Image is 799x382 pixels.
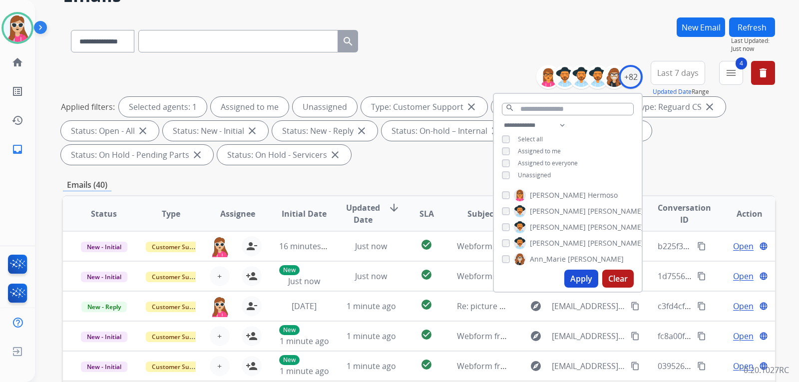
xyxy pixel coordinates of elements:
[388,202,400,214] mat-icon: arrow_downward
[355,271,387,282] span: Just now
[191,149,203,161] mat-icon: close
[626,97,726,117] div: Type: Reguard CS
[280,366,329,377] span: 1 minute ago
[146,242,211,252] span: Customer Support
[81,272,127,282] span: New - Initial
[346,202,380,226] span: Updated Date
[146,272,211,282] span: Customer Support
[657,71,699,75] span: Last 7 days
[518,159,578,167] span: Assigned to everyone
[530,238,586,248] span: [PERSON_NAME]
[457,241,683,252] span: Webform from [EMAIL_ADDRESS][DOMAIN_NAME] on [DATE]
[81,332,127,342] span: New - Initial
[420,299,432,311] mat-icon: check_circle
[518,147,561,155] span: Assigned to me
[420,269,432,281] mat-icon: check_circle
[246,330,258,342] mat-icon: person_add
[347,331,396,342] span: 1 minute ago
[210,236,230,257] img: agent-avatar
[552,300,625,312] span: [EMAIL_ADDRESS][DOMAIN_NAME]
[491,97,622,117] div: Type: Shipping Protection
[81,362,127,372] span: New - Initial
[518,171,551,179] span: Unassigned
[631,302,640,311] mat-icon: content_copy
[733,330,754,342] span: Open
[653,88,692,96] button: Updated Date
[272,121,378,141] div: Status: New - Reply
[91,208,117,220] span: Status
[530,300,542,312] mat-icon: explore
[420,359,432,371] mat-icon: check_circle
[588,190,618,200] span: Hermoso
[11,143,23,155] mat-icon: inbox
[489,125,501,137] mat-icon: close
[246,300,258,312] mat-icon: person_remove
[356,125,368,137] mat-icon: close
[677,17,725,37] button: New Email
[246,270,258,282] mat-icon: person_add
[217,270,222,282] span: +
[279,325,300,335] p: New
[210,326,230,346] button: +
[530,190,586,200] span: [PERSON_NAME]
[210,296,230,317] img: agent-avatar
[719,61,743,85] button: 4
[211,97,289,117] div: Assigned to me
[651,61,705,85] button: Last 7 days
[146,302,211,312] span: Customer Support
[588,222,644,232] span: [PERSON_NAME]
[11,114,23,126] mat-icon: history
[217,145,351,165] div: Status: On Hold - Servicers
[588,206,644,216] span: [PERSON_NAME]
[280,336,329,347] span: 1 minute ago
[658,331,799,342] span: fc8a00f3-bf71-44ae-8190-faf6620ff2bd
[246,125,258,137] mat-icon: close
[518,135,543,143] span: Select all
[731,45,775,53] span: Just now
[361,97,487,117] div: Type: Customer Support
[733,240,754,252] span: Open
[146,362,211,372] span: Customer Support
[419,208,434,220] span: SLA
[733,360,754,372] span: Open
[81,302,127,312] span: New - Reply
[163,121,268,141] div: Status: New - Initial
[602,270,634,288] button: Clear
[217,330,222,342] span: +
[293,97,357,117] div: Unassigned
[759,272,768,281] mat-icon: language
[631,332,640,341] mat-icon: content_copy
[465,101,477,113] mat-icon: close
[217,360,222,372] span: +
[420,239,432,251] mat-icon: check_circle
[653,87,709,96] span: Range
[704,101,716,113] mat-icon: close
[697,302,706,311] mat-icon: content_copy
[457,301,528,312] span: Re: picture needed
[552,330,625,342] span: [EMAIL_ADDRESS][DOMAIN_NAME]
[530,206,586,216] span: [PERSON_NAME]
[736,57,747,69] span: 4
[162,208,180,220] span: Type
[457,361,683,372] span: Webform from [EMAIL_ADDRESS][DOMAIN_NAME] on [DATE]
[279,355,300,365] p: New
[729,17,775,37] button: Refresh
[61,121,159,141] div: Status: Open - All
[530,360,542,372] mat-icon: explore
[329,149,341,161] mat-icon: close
[619,65,643,89] div: +82
[81,242,127,252] span: New - Initial
[355,241,387,252] span: Just now
[759,302,768,311] mat-icon: language
[137,125,149,137] mat-icon: close
[457,331,683,342] span: Webform from [EMAIL_ADDRESS][DOMAIN_NAME] on [DATE]
[342,35,354,47] mat-icon: search
[61,101,115,113] p: Applied filters:
[530,254,566,264] span: Ann_Marie
[658,202,711,226] span: Conversation ID
[697,332,706,341] mat-icon: content_copy
[246,360,258,372] mat-icon: person_add
[3,14,31,42] img: avatar
[631,362,640,371] mat-icon: content_copy
[210,356,230,376] button: +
